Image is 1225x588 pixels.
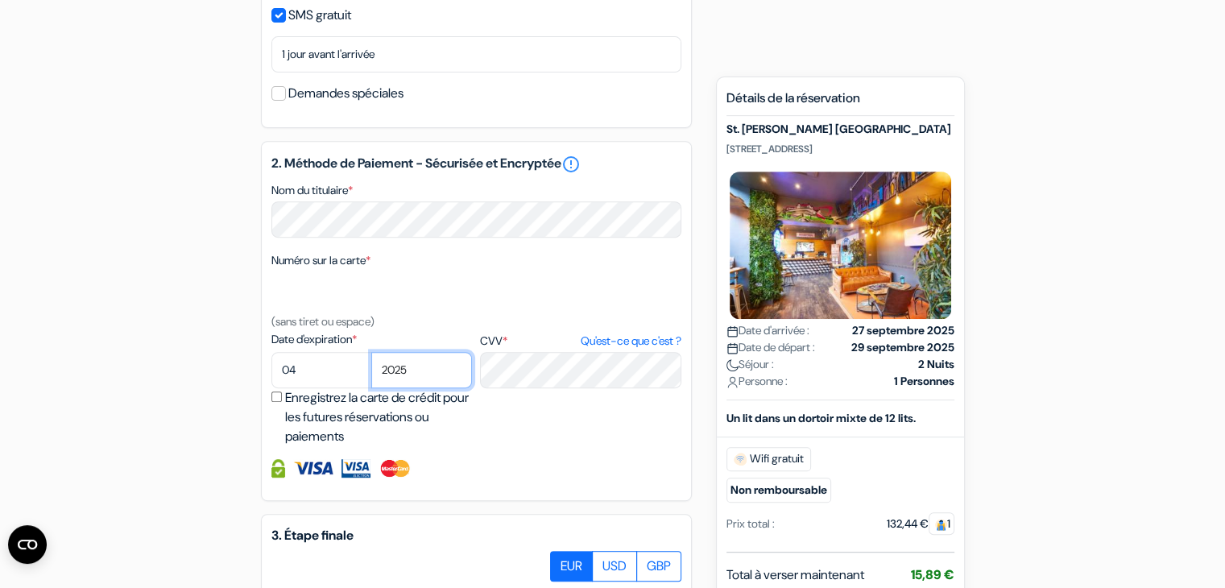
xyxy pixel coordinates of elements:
[580,333,681,350] a: Qu'est-ce que c'est ?
[288,82,404,105] label: Demandes spéciales
[285,388,477,446] label: Enregistrez la carte de crédit pour les futures réservations ou paiements
[726,376,739,388] img: user_icon.svg
[561,155,581,174] a: error_outline
[271,459,285,478] img: Information de carte de crédit entièrement encryptée et sécurisée
[726,373,788,390] span: Personne :
[894,373,954,390] strong: 1 Personnes
[726,478,831,503] small: Non remboursable
[271,155,681,174] h5: 2. Méthode de Paiement - Sécurisée et Encryptée
[726,565,864,585] span: Total à verser maintenant
[726,447,811,471] span: Wifi gratuit
[726,90,954,116] h5: Détails de la réservation
[726,143,954,155] p: [STREET_ADDRESS]
[734,453,747,466] img: free_wifi.svg
[726,516,775,532] div: Prix total :
[636,551,681,582] label: GBP
[271,314,375,329] small: (sans tiret ou espace)
[911,566,954,583] span: 15,89 €
[726,322,809,339] span: Date d'arrivée :
[271,331,472,348] label: Date d'expiration
[935,519,947,531] img: guest.svg
[592,551,637,582] label: USD
[379,459,412,478] img: Master Card
[851,339,954,356] strong: 29 septembre 2025
[929,512,954,535] span: 1
[726,339,815,356] span: Date de départ :
[8,525,47,564] button: Ouvrir le widget CMP
[726,356,774,373] span: Séjour :
[726,342,739,354] img: calendar.svg
[271,252,370,269] label: Numéro sur la carte
[550,551,593,582] label: EUR
[918,356,954,373] strong: 2 Nuits
[341,459,370,478] img: Visa Electron
[480,333,681,350] label: CVV
[271,182,353,199] label: Nom du titulaire
[551,551,681,582] div: Basic radio toggle button group
[288,4,351,27] label: SMS gratuit
[726,122,954,136] h5: St. [PERSON_NAME] [GEOGRAPHIC_DATA]
[726,325,739,337] img: calendar.svg
[887,516,954,532] div: 132,44 €
[726,359,739,371] img: moon.svg
[293,459,333,478] img: Visa
[852,322,954,339] strong: 27 septembre 2025
[726,411,916,425] b: Un lit dans un dortoir mixte de 12 lits.
[271,528,681,543] h5: 3. Étape finale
